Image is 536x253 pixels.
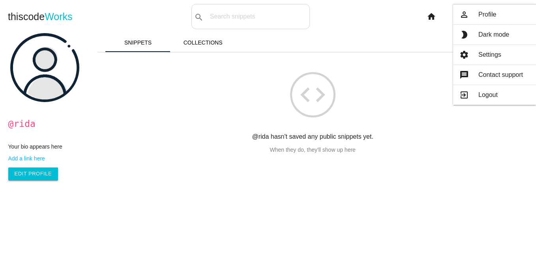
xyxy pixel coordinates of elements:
i: settings [459,50,469,59]
a: settingsSettings [453,45,536,65]
i: person_outline [459,10,469,19]
i: search [194,5,204,30]
a: messageContact support [453,65,536,85]
a: person_outlineProfile [453,5,536,24]
a: thiscodeWorks [8,4,73,29]
input: Search snippets [206,8,309,25]
i: exit_to_app [459,91,469,99]
h1: @rida [8,119,89,129]
a: Add a link here [8,155,89,162]
i: home [427,4,436,29]
a: Edit Profile [8,167,58,180]
span: Works [45,11,72,22]
a: brightness_2Dark mode [453,25,536,45]
i: message [459,71,469,79]
i: code [290,72,335,117]
a: Snippets [105,33,171,52]
a: exit_to_appLogout [453,85,536,105]
strong: @rida hasn't saved any public snippets yet. [252,133,373,140]
p: Your bio appears here [8,143,89,150]
button: search [192,4,206,29]
img: user.png [10,33,79,102]
a: Collections [171,33,236,52]
i: brightness_2 [459,30,469,39]
p: When they do, they'll show up here [97,147,528,153]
